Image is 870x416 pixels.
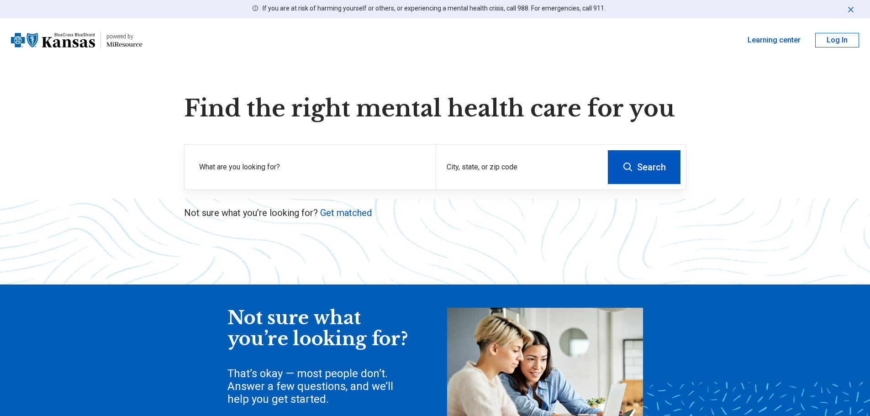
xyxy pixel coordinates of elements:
a: Learning center [748,35,801,46]
img: Blue Cross Blue Shield Kansas [11,29,95,51]
p: Not sure what you’re looking for? [184,206,686,219]
button: Dismiss [846,4,855,15]
a: Blue Cross Blue Shield Kansaspowered by [11,29,142,51]
div: powered by [106,32,142,41]
div: That’s okay — most people don’t. Answer a few questions, and we’ll help you get started. [227,367,410,405]
button: Log In [815,33,859,47]
button: Search [608,150,680,184]
h1: Find the right mental health care for you [184,95,686,122]
div: Not sure what you’re looking for? [227,308,410,349]
label: What are you looking for? [199,162,424,173]
p: If you are at risk of harming yourself or others, or experiencing a mental health crisis, call 98... [263,4,606,13]
a: Get matched [320,207,372,218]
